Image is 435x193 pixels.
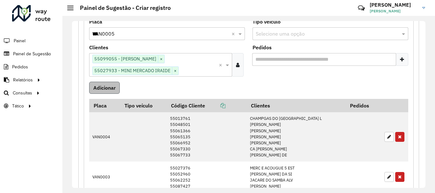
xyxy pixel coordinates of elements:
th: Placa [89,99,120,112]
label: Clientes [89,44,108,51]
label: Pedidos [253,44,272,51]
h2: Painel de Sugestão - Criar registro [74,4,171,11]
td: 55013761 55048501 55061366 55065135 55066952 55067330 55067733 [167,112,246,162]
th: Tipo veículo [120,99,167,112]
span: Pedidos [12,64,28,70]
button: Adicionar [89,82,120,94]
th: Clientes [246,99,346,112]
a: Copiar [205,102,225,109]
td: VAN0003 [89,162,120,193]
span: [PERSON_NAME] [370,8,417,14]
span: Tático [12,103,24,109]
td: CHAMPGAS DO [GEOGRAPHIC_DATA] L [PERSON_NAME] [PERSON_NAME] [PERSON_NAME] [PERSON_NAME] CA [PERSO... [246,112,346,162]
td: 55027376 55052960 55062252 55087427 [167,162,246,193]
td: VAN0004 [89,112,120,162]
span: × [172,67,178,75]
span: 55099055 - [PERSON_NAME] [93,55,158,63]
th: Pedidos [346,99,381,112]
a: Contato Rápido [354,1,368,15]
h3: [PERSON_NAME] [370,2,417,8]
span: × [158,55,164,63]
td: MERC E ACOUGUE 5 EST [PERSON_NAME] DA SI JACARE DO SAMBA ALV [PERSON_NAME] [246,162,346,193]
span: Clear all [219,61,224,69]
th: Código Cliente [167,99,246,112]
span: Painel de Sugestão [13,51,51,57]
span: Painel [14,38,25,44]
span: Clear all [232,30,237,38]
span: Consultas [13,90,32,96]
span: 55027933 - MINI MERCADO IRAIDE [93,67,172,74]
span: Relatórios [13,77,33,83]
label: Tipo veículo [253,18,281,25]
label: Placa [89,18,102,25]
